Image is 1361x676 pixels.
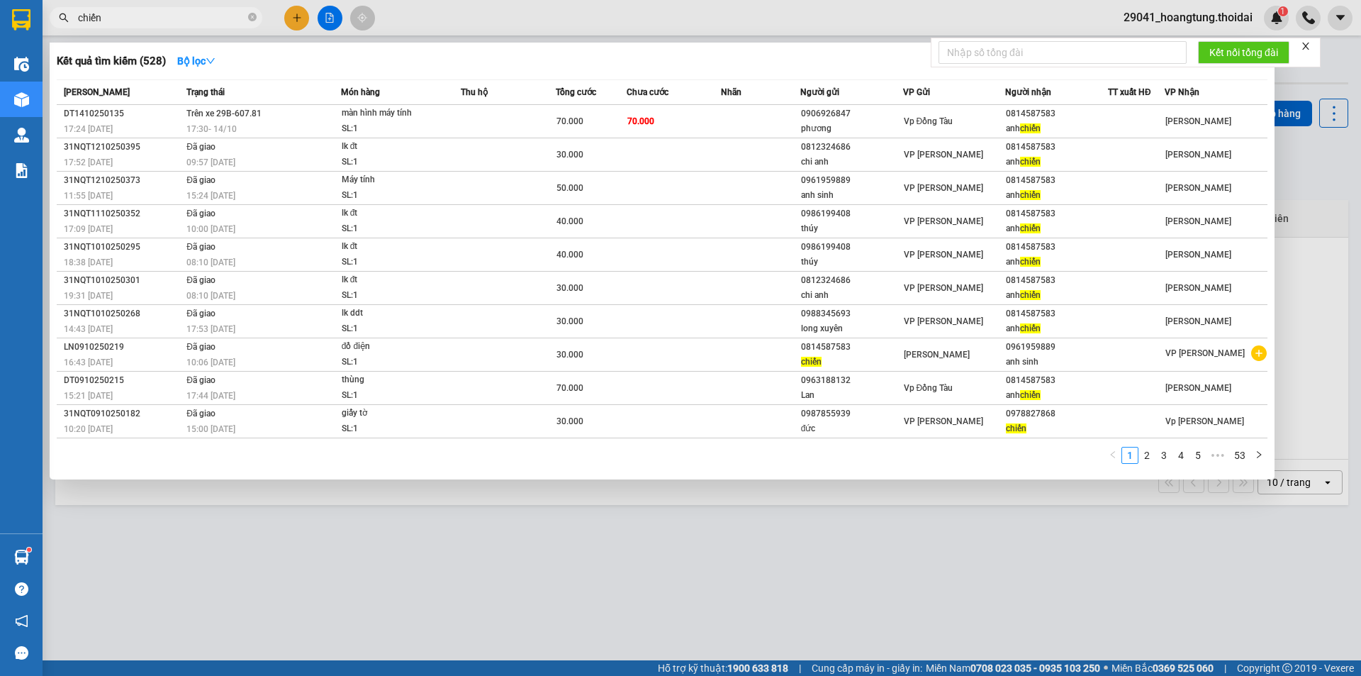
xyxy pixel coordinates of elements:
[1006,406,1107,421] div: 0978827868
[1250,447,1267,464] button: right
[904,283,983,293] span: VP [PERSON_NAME]
[556,383,583,393] span: 70.000
[1301,41,1311,51] span: close
[627,116,654,126] span: 70.000
[1155,447,1172,464] li: 3
[186,209,215,218] span: Đã giao
[64,406,182,421] div: 31NQT0910250182
[556,150,583,160] span: 30.000
[1198,41,1289,64] button: Kết nối tổng đài
[342,239,448,255] div: lk đt
[904,183,983,193] span: VP [PERSON_NAME]
[64,206,182,221] div: 31NQT1110250352
[1020,390,1041,400] span: chiến
[801,273,902,288] div: 0812324686
[186,324,235,334] span: 17:53 [DATE]
[341,87,380,97] span: Món hàng
[1139,448,1155,463] a: 2
[801,340,902,355] div: 0814587583
[1165,283,1231,293] span: [PERSON_NAME]
[15,646,28,660] span: message
[801,306,902,321] div: 0988345693
[801,188,902,203] div: anh sinh
[1020,157,1041,167] span: chiến
[904,116,953,126] span: Vp Đồng Tàu
[15,614,28,628] span: notification
[1006,321,1107,336] div: anh
[1138,447,1155,464] li: 2
[186,191,235,201] span: 15:24 [DATE]
[801,221,902,236] div: thúy
[1006,388,1107,403] div: anh
[64,324,113,334] span: 14:43 [DATE]
[177,55,215,67] strong: Bộ lọc
[1165,216,1231,226] span: [PERSON_NAME]
[801,206,902,221] div: 0986199408
[1006,423,1026,433] span: chiến
[64,157,113,167] span: 17:52 [DATE]
[1251,345,1267,361] span: plus-circle
[1190,448,1206,463] a: 5
[342,121,448,137] div: SL: 1
[186,142,215,152] span: Đã giao
[1122,448,1138,463] a: 1
[1165,348,1245,358] span: VP [PERSON_NAME]
[78,10,245,26] input: Tìm tên, số ĐT hoặc mã đơn
[556,416,583,426] span: 30.000
[186,424,235,434] span: 15:00 [DATE]
[64,291,113,301] span: 19:31 [DATE]
[248,11,257,25] span: close-circle
[1104,447,1121,464] li: Previous Page
[342,406,448,421] div: giấy tờ
[1189,447,1206,464] li: 5
[801,106,902,121] div: 0906926847
[64,424,113,434] span: 10:20 [DATE]
[800,87,839,97] span: Người gửi
[1108,87,1151,97] span: TT xuất HĐ
[186,224,235,234] span: 10:00 [DATE]
[1250,447,1267,464] li: Next Page
[186,87,225,97] span: Trạng thái
[801,240,902,255] div: 0986199408
[721,87,741,97] span: Nhãn
[903,87,930,97] span: VP Gửi
[342,188,448,204] div: SL: 1
[801,321,902,336] div: long xuyên
[206,56,215,66] span: down
[1230,448,1250,463] a: 53
[1173,448,1189,463] a: 4
[342,272,448,288] div: lk đt
[64,306,182,321] div: 31NQT1010250268
[904,416,983,426] span: VP [PERSON_NAME]
[186,275,215,285] span: Đã giao
[342,221,448,237] div: SL: 1
[801,357,822,367] span: chiến
[1006,240,1107,255] div: 0814587583
[342,421,448,437] div: SL: 1
[57,54,166,69] h3: Kết quả tìm kiếm ( 528 )
[186,157,235,167] span: 09:57 [DATE]
[556,283,583,293] span: 30.000
[556,216,583,226] span: 40.000
[64,391,113,401] span: 15:21 [DATE]
[801,288,902,303] div: chi anh
[1006,355,1107,370] div: anh sinh
[186,257,235,267] span: 08:10 [DATE]
[342,288,448,304] div: SL: 1
[904,150,983,160] span: VP [PERSON_NAME]
[1006,340,1107,355] div: 0961959889
[1020,323,1041,333] span: chiến
[1206,447,1229,464] li: Next 5 Pages
[186,175,215,185] span: Đã giao
[1006,288,1107,303] div: anh
[342,106,448,121] div: màn hình máy tính
[1006,106,1107,121] div: 0814587583
[59,13,69,23] span: search
[1006,121,1107,136] div: anh
[64,373,182,388] div: DT0910250215
[342,339,448,355] div: đồ điện
[64,140,182,155] div: 31NQT1210250395
[1006,221,1107,236] div: anh
[801,255,902,270] div: thúy
[801,140,902,155] div: 0812324686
